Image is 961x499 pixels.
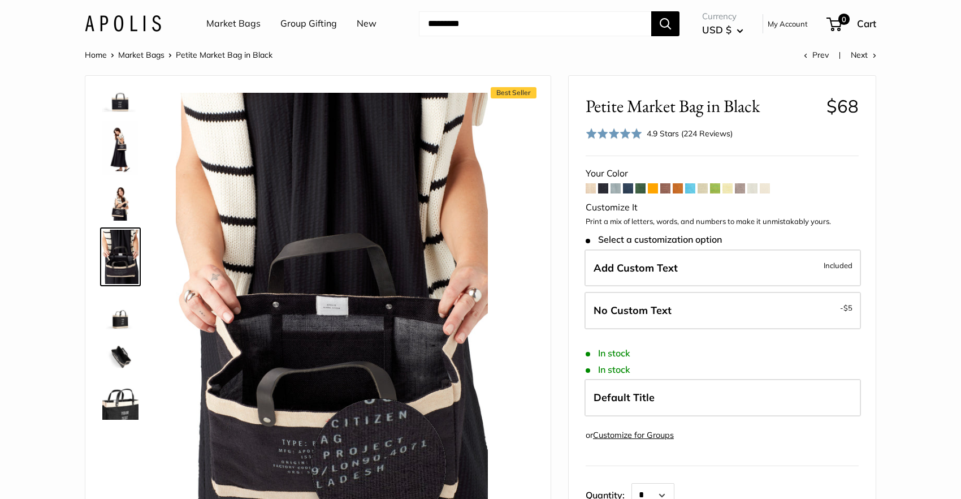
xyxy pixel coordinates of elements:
span: Select a customization option [586,234,722,245]
a: 0 Cart [828,15,876,33]
span: In stock [586,348,630,359]
button: Search [651,11,679,36]
a: Petite Market Bag in Black [100,291,141,332]
a: Group Gifting [280,15,337,32]
a: New [357,15,376,32]
img: Petite Market Bag in Black [102,184,138,221]
label: Default Title [585,379,861,416]
span: Best Seller [491,87,536,98]
span: Petite Market Bag in Black [176,50,272,60]
span: Petite Market Bag in Black [586,96,818,117]
a: Petite Market Bag in Black [100,227,141,286]
button: USD $ [702,21,743,39]
p: Print a mix of letters, words, and numbers to make it unmistakably yours. [586,216,859,227]
img: Petite Market Bag in Black [102,230,138,284]
a: Market Bags [206,15,261,32]
nav: Breadcrumb [85,48,272,62]
a: Customize for Groups [593,430,674,440]
a: description_Spacious inner area with room for everything. [100,336,141,377]
a: My Account [768,17,808,31]
label: Add Custom Text [585,250,861,287]
div: or [586,428,674,443]
a: Petite Market Bag in Black [100,182,141,223]
img: Apolis [85,15,161,32]
span: USD $ [702,24,731,36]
span: Add Custom Text [594,261,678,274]
span: Currency [702,8,743,24]
span: - [840,301,852,315]
a: Market Bags [118,50,165,60]
img: description_Make it yours with custom printed text. [102,76,138,112]
img: description_Super soft leather handles. [102,384,138,420]
a: Home [85,50,107,60]
a: Next [851,50,876,60]
span: No Custom Text [594,304,672,317]
div: Your Color [586,165,859,182]
a: Prev [804,50,829,60]
span: Cart [857,18,876,29]
span: Default Title [594,391,655,404]
span: 0 [838,14,850,25]
img: description_Spacious inner area with room for everything. [102,338,138,375]
a: description_Make it yours with custom printed text. [100,74,141,114]
span: $5 [843,303,852,312]
div: 4.9 Stars (224 Reviews) [647,127,733,140]
img: Petite Market Bag in Black [102,121,138,175]
span: $68 [826,95,859,117]
label: Leave Blank [585,292,861,329]
span: In stock [586,364,630,375]
span: Included [824,259,852,272]
div: 4.9 Stars (224 Reviews) [586,126,733,142]
img: Petite Market Bag in Black [102,293,138,329]
input: Search... [419,11,651,36]
a: Petite Market Bag in Black [100,119,141,178]
div: Customize It [586,199,859,216]
a: description_Super soft leather handles. [100,381,141,422]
